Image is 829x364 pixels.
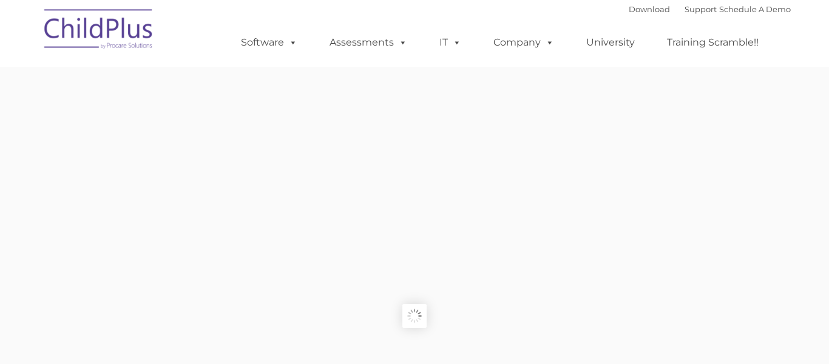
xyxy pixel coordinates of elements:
img: ChildPlus by Procare Solutions [38,1,160,61]
a: Training Scramble!! [655,30,771,55]
a: Download [629,4,670,14]
font: | [629,4,791,14]
a: Assessments [317,30,419,55]
a: Schedule A Demo [719,4,791,14]
a: Support [685,4,717,14]
a: University [574,30,647,55]
a: Company [481,30,566,55]
a: Software [229,30,310,55]
a: IT [427,30,473,55]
